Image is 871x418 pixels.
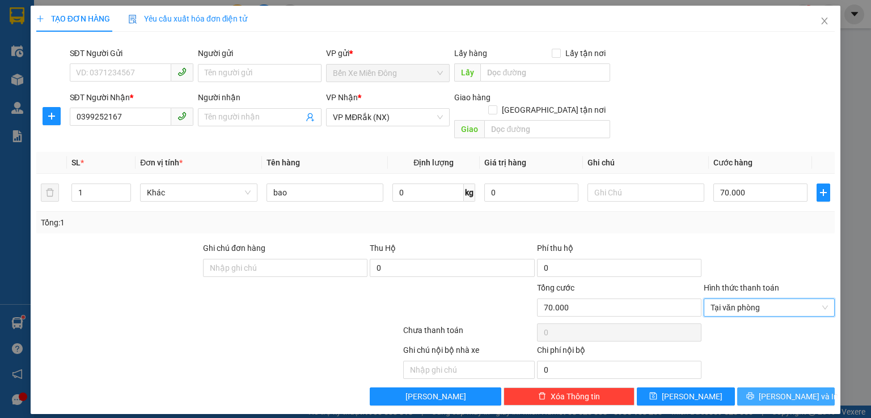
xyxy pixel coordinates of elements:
[326,47,450,59] div: VP gửi
[713,158,752,167] span: Cước hàng
[454,63,480,82] span: Lấy
[267,184,383,202] input: VD: Bàn, Ghế
[537,283,574,292] span: Tổng cước
[464,184,475,202] span: kg
[704,283,779,292] label: Hình thức thanh toán
[70,47,193,59] div: SĐT Người Gửi
[537,344,701,361] div: Chi phí nội bộ
[198,91,322,104] div: Người nhận
[817,188,830,197] span: plus
[177,67,187,76] span: phone
[497,104,610,116] span: [GEOGRAPHIC_DATA] tận nơi
[147,184,250,201] span: Khác
[6,61,78,86] li: VP Bến Xe Miền Đông
[662,390,722,403] span: [PERSON_NAME]
[413,158,454,167] span: Định lượng
[405,390,466,403] span: [PERSON_NAME]
[484,120,610,138] input: Dọc đường
[71,158,81,167] span: SL
[128,14,248,23] span: Yêu cầu xuất hóa đơn điện tử
[333,109,443,126] span: VP MĐRắk (NX)
[36,14,110,23] span: TẠO ĐƠN HÀNG
[140,158,183,167] span: Đơn vị tính
[746,392,754,401] span: printer
[128,15,137,24] img: icon
[370,387,501,406] button: [PERSON_NAME]
[177,112,187,121] span: phone
[587,184,704,202] input: Ghi Chú
[36,15,44,23] span: plus
[43,112,60,121] span: plus
[454,120,484,138] span: Giao
[198,47,322,59] div: Người gửi
[370,244,396,253] span: Thu Hộ
[551,390,600,403] span: Xóa Thông tin
[737,387,835,406] button: printer[PERSON_NAME] và In
[78,61,151,74] li: VP [PERSON_NAME]
[267,158,300,167] span: Tên hàng
[480,63,610,82] input: Dọc đường
[326,93,358,102] span: VP Nhận
[454,93,491,102] span: Giao hàng
[333,65,443,82] span: Bến Xe Miền Đông
[637,387,735,406] button: save[PERSON_NAME]
[41,216,337,229] div: Tổng: 1
[583,152,709,174] th: Ghi chú
[6,6,45,45] img: logo.jpg
[538,392,546,401] span: delete
[43,107,61,125] button: plus
[817,184,830,202] button: plus
[306,113,315,122] span: user-add
[561,47,610,59] span: Lấy tận nơi
[203,259,367,277] input: Ghi chú đơn hàng
[403,361,534,379] input: Nhập ghi chú
[504,387,635,406] button: deleteXóa Thông tin
[402,324,535,344] div: Chưa thanh toán
[711,299,828,316] span: Tại văn phòng
[41,184,59,202] button: delete
[537,242,701,259] div: Phí thu hộ
[809,6,840,37] button: Close
[403,344,534,361] div: Ghi chú nội bộ nhà xe
[203,244,265,253] label: Ghi chú đơn hàng
[454,49,487,58] span: Lấy hàng
[6,6,164,48] li: Nhà xe [PERSON_NAME]
[759,390,838,403] span: [PERSON_NAME] và In
[484,184,578,202] input: 0
[70,91,193,104] div: SĐT Người Nhận
[820,16,829,25] span: close
[649,392,657,401] span: save
[484,158,526,167] span: Giá trị hàng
